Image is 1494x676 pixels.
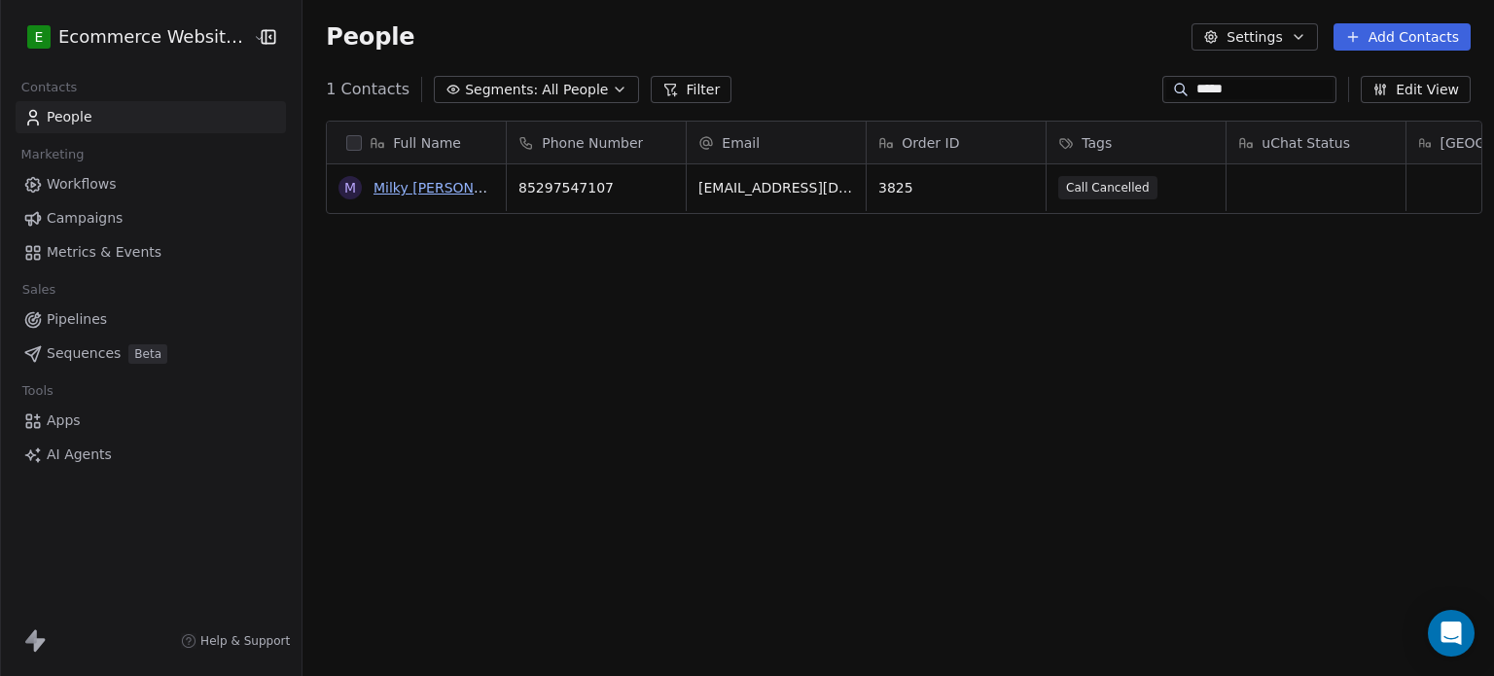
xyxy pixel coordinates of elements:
a: SequencesBeta [16,338,286,370]
div: Open Intercom Messenger [1428,610,1475,657]
span: 3825 [878,178,1034,197]
button: Add Contacts [1334,23,1471,51]
a: Campaigns [16,202,286,234]
a: People [16,101,286,133]
span: Sequences [47,343,121,364]
div: uChat Status [1227,122,1405,163]
span: Order ID [902,133,959,153]
span: Ecommerce Website Builder [58,24,248,50]
span: Email [722,133,760,153]
span: Marketing [13,140,92,169]
span: Segments: [465,80,538,100]
span: Metrics & Events [47,242,161,263]
a: AI Agents [16,439,286,471]
button: Edit View [1361,76,1471,103]
div: M [344,178,356,198]
a: Metrics & Events [16,236,286,268]
span: Help & Support [200,633,290,649]
a: Workflows [16,168,286,200]
span: Sales [14,275,64,304]
a: Pipelines [16,303,286,336]
button: Settings [1192,23,1317,51]
a: Milky [PERSON_NAME] [373,180,526,196]
span: 85297547107 [518,178,674,197]
div: Email [687,122,866,163]
button: Filter [651,76,731,103]
div: Full Name [327,122,506,163]
div: Tags [1047,122,1226,163]
span: Beta [128,344,167,364]
span: Phone Number [542,133,643,153]
a: Help & Support [181,633,290,649]
span: People [326,22,414,52]
span: Call Cancelled [1058,176,1157,199]
button: EEcommerce Website Builder [23,20,239,53]
span: uChat Status [1262,133,1350,153]
a: Apps [16,405,286,437]
div: Phone Number [507,122,686,163]
span: Tools [14,376,61,406]
span: 1 Contacts [326,78,409,101]
span: People [47,107,92,127]
span: Workflows [47,174,117,195]
div: grid [327,164,507,670]
div: Order ID [867,122,1046,163]
span: Apps [47,410,81,431]
span: Tags [1082,133,1112,153]
span: Campaigns [47,208,123,229]
span: AI Agents [47,445,112,465]
span: All People [542,80,608,100]
span: [EMAIL_ADDRESS][DOMAIN_NAME] [698,178,854,197]
span: Full Name [393,133,461,153]
span: E [35,27,44,47]
span: Contacts [13,73,86,102]
span: Pipelines [47,309,107,330]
